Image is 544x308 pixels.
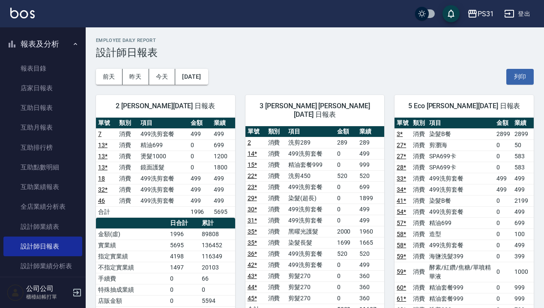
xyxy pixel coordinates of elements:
[411,184,427,195] td: 消費
[200,218,235,229] th: 累計
[335,293,358,304] td: 0
[96,251,168,262] td: 指定實業績
[512,262,534,282] td: 1000
[512,173,534,184] td: 499
[335,248,358,259] td: 520
[3,197,82,216] a: 全店業績分析表
[266,259,287,270] td: 消費
[188,118,212,129] th: 金額
[286,270,335,281] td: 剪髮270
[335,137,358,148] td: 289
[96,284,168,295] td: 特殊抽成業績
[96,69,123,85] button: 前天
[494,184,512,195] td: 499
[7,284,24,301] img: Person
[3,157,82,177] a: 互助點數明細
[212,184,235,195] td: 499
[168,295,200,306] td: 0
[411,162,427,173] td: 消費
[188,139,212,151] td: 0
[357,159,384,170] td: 999
[96,273,168,284] td: 手續費
[512,162,534,173] td: 583
[494,206,512,217] td: 0
[357,293,384,304] td: 360
[98,197,105,204] a: 46
[212,151,235,162] td: 1200
[200,251,235,262] td: 116349
[512,217,534,228] td: 699
[357,215,384,226] td: 499
[266,248,287,259] td: 消費
[411,118,427,129] th: 類別
[357,270,384,281] td: 360
[411,139,427,151] td: 消費
[494,162,512,173] td: 0
[335,159,358,170] td: 0
[117,195,138,206] td: 消費
[357,126,384,137] th: 業績
[96,118,117,129] th: 單號
[411,251,427,262] td: 消費
[286,159,335,170] td: 精油套餐999
[3,118,82,137] a: 互助月報表
[200,262,235,273] td: 20103
[96,295,168,306] td: 店販金額
[464,5,497,23] button: PS31
[200,295,235,306] td: 5594
[266,281,287,293] td: 消費
[411,128,427,139] td: 消費
[3,256,82,276] a: 設計師業績分析表
[266,181,287,192] td: 消費
[245,126,266,137] th: 單號
[96,47,534,59] h3: 設計師日報表
[98,175,105,182] a: 18
[335,192,358,204] td: 0
[506,69,534,85] button: 列印
[212,162,235,173] td: 1800
[494,173,512,184] td: 499
[494,195,512,206] td: 0
[248,139,251,146] a: 2
[138,151,188,162] td: 燙髮1000
[3,217,82,237] a: 設計師業績表
[168,284,200,295] td: 0
[442,5,460,22] button: save
[138,173,188,184] td: 499洗剪套餐
[3,78,82,98] a: 店家日報表
[335,126,358,137] th: 金額
[494,128,512,139] td: 2899
[494,118,512,129] th: 金額
[512,184,534,195] td: 499
[335,215,358,226] td: 0
[427,118,494,129] th: 項目
[411,217,427,228] td: 消費
[212,118,235,129] th: 業績
[512,240,534,251] td: 499
[168,228,200,240] td: 1996
[512,151,534,162] td: 583
[478,9,494,19] div: PS31
[494,262,512,282] td: 0
[286,204,335,215] td: 499洗剪套餐
[494,282,512,293] td: 0
[427,151,494,162] td: SPA699卡
[427,206,494,217] td: 499洗剪套餐
[512,282,534,293] td: 999
[357,259,384,270] td: 499
[26,293,70,301] p: 櫃檯結帳打單
[427,184,494,195] td: 499洗剪套餐
[117,128,138,139] td: 消費
[335,270,358,281] td: 0
[212,206,235,217] td: 5695
[427,240,494,251] td: 499洗剪套餐
[266,237,287,248] td: 消費
[357,226,384,237] td: 1960
[335,181,358,192] td: 0
[117,173,138,184] td: 消費
[427,217,494,228] td: 精油699
[286,181,335,192] td: 499洗剪套餐
[286,192,335,204] td: 染髮(超長)
[286,215,335,226] td: 499洗剪套餐
[286,126,335,137] th: 項目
